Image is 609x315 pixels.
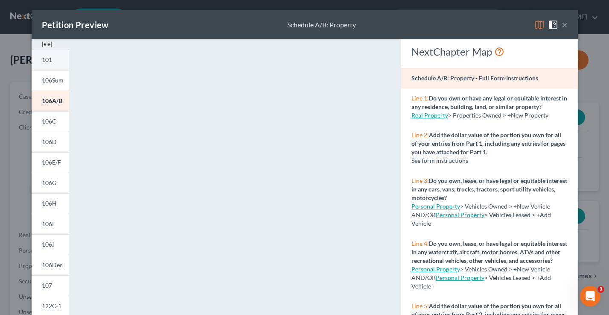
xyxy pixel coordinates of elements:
strong: Do you own or have any legal or equitable interest in any residence, building, land, or similar p... [411,94,567,110]
a: 106G [32,173,69,193]
a: 101 [32,50,69,70]
span: 122C-1 [42,302,61,309]
span: 106Dec [42,261,63,268]
span: 106Sum [42,77,64,84]
a: Personal Property [436,211,484,218]
strong: Do you own, lease, or have legal or equitable interest in any cars, vans, trucks, tractors, sport... [411,177,567,201]
span: Line 2: [411,131,429,138]
div: Petition Preview [42,19,109,31]
button: × [562,20,568,30]
span: > Vehicles Leased > +Add Vehicle [411,274,551,290]
span: 106J [42,241,55,248]
a: 106H [32,193,69,214]
strong: Schedule A/B: Property - Full Form Instructions [411,74,538,82]
span: Line 1: [411,94,429,102]
img: help-close-5ba153eb36485ed6c1ea00a893f15db1cb9b99d6cae46e1a8edb6c62d00a1a76.svg [548,20,558,30]
span: > Vehicles Owned > +New Vehicle AND/OR [411,203,550,218]
a: Real Property [411,112,448,119]
img: map-eea8200ae884c6f1103ae1953ef3d486a96c86aabb227e865a55264e3737af1f.svg [534,20,545,30]
a: 106D [32,132,69,152]
a: 106E/F [32,152,69,173]
a: 106Sum [32,70,69,91]
a: 107 [32,275,69,296]
span: > Vehicles Leased > +Add Vehicle [411,211,551,227]
span: Line 4: [411,240,429,247]
span: 106C [42,118,56,125]
a: 106I [32,214,69,234]
a: 106Dec [32,255,69,275]
a: Personal Property [411,203,460,210]
span: See form instructions [411,157,468,164]
a: 106C [32,111,69,132]
div: NextChapter Map [411,45,567,59]
strong: Do you own, lease, or have legal or equitable interest in any watercraft, aircraft, motor homes, ... [411,240,567,264]
a: 106J [32,234,69,255]
span: > Vehicles Owned > +New Vehicle AND/OR [411,265,550,281]
span: 106I [42,220,54,227]
iframe: Intercom live chat [580,286,600,306]
a: Personal Property [436,274,484,281]
span: > Properties Owned > +New Property [448,112,548,119]
a: Personal Property [411,265,460,273]
span: 106A/B [42,97,62,104]
div: Schedule A/B: Property [287,20,356,30]
span: 107 [42,282,52,289]
img: expand-e0f6d898513216a626fdd78e52531dac95497ffd26381d4c15ee2fc46db09dca.svg [42,39,52,50]
span: 106E/F [42,159,61,166]
span: 106G [42,179,56,186]
span: Line 5: [411,302,429,309]
span: 106H [42,200,57,207]
span: 3 [597,286,604,293]
strong: Add the dollar value of the portion you own for all of your entries from Part 1, including any en... [411,131,565,156]
span: 101 [42,56,52,63]
span: Line 3: [411,177,429,184]
span: 106D [42,138,57,145]
a: 106A/B [32,91,69,111]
